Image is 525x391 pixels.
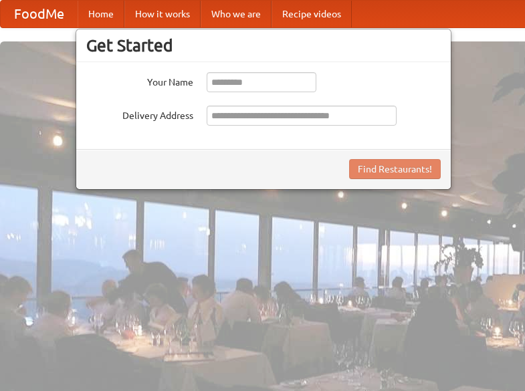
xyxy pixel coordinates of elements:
[86,72,193,89] label: Your Name
[272,1,352,27] a: Recipe videos
[86,35,441,55] h3: Get Started
[86,106,193,122] label: Delivery Address
[78,1,124,27] a: Home
[1,1,78,27] a: FoodMe
[201,1,272,27] a: Who we are
[349,159,441,179] button: Find Restaurants!
[124,1,201,27] a: How it works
